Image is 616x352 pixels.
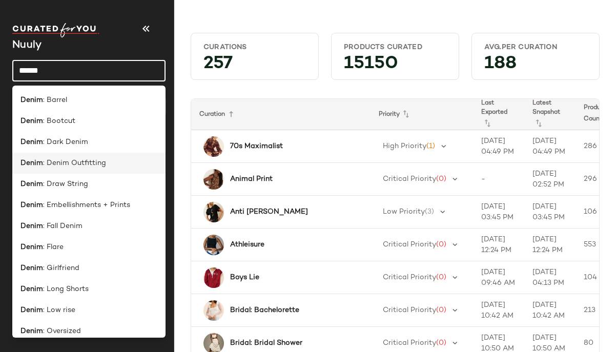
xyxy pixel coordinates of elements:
span: : Flare [43,242,64,253]
td: [DATE] 02:52 PM [524,163,576,196]
span: Critical Priority [383,241,436,249]
b: Denim [20,326,43,337]
span: : Draw String [43,179,88,190]
span: Critical Priority [383,306,436,314]
b: Animal Print [230,174,273,184]
span: (0) [436,175,446,183]
td: [DATE] 03:45 PM [524,196,576,229]
td: [DATE] 03:45 PM [473,196,524,229]
th: Last Exported [473,99,524,130]
td: [DATE] 12:24 PM [524,229,576,261]
img: 97065981_060_b [203,267,224,288]
img: 99308520_061_b [203,136,224,157]
span: : Girlfriend [43,263,79,274]
th: Priority [371,99,473,130]
td: [DATE] 09:46 AM [473,261,524,294]
span: (1) [426,142,435,150]
img: cfy_white_logo.C9jOOHJF.svg [12,23,99,37]
b: Denim [20,242,43,253]
span: : Low rise [43,305,75,316]
div: 188 [476,56,595,75]
b: 70s Maximalist [230,141,283,152]
img: 79338430_012_b [203,300,224,321]
img: 103216818_001_b [203,202,224,222]
td: [DATE] 10:42 AM [524,294,576,327]
b: Bridal: Bridal Shower [230,338,302,348]
b: Denim [20,158,43,169]
span: Current Company Name [12,40,42,51]
span: : Dark Denim [43,137,88,148]
span: (0) [436,241,446,249]
td: [DATE] 04:13 PM [524,261,576,294]
div: Products Curated [344,43,446,52]
div: Avg.per Curation [484,43,587,52]
span: High Priority [383,142,426,150]
b: Denim [20,263,43,274]
span: : Fall Denim [43,221,83,232]
div: 15150 [336,56,455,75]
b: Denim [20,137,43,148]
b: Anti [PERSON_NAME] [230,206,308,217]
div: Curations [203,43,306,52]
span: Critical Priority [383,339,436,347]
span: Critical Priority [383,175,436,183]
td: [DATE] 04:49 PM [524,130,576,163]
td: - [473,163,524,196]
th: Curation [191,99,371,130]
span: : Denim Outfitting [43,158,106,169]
b: Bridal: Bachelorette [230,305,299,316]
span: : Long Shorts [43,284,89,295]
b: Boys Lie [230,272,259,283]
b: Denim [20,179,43,190]
th: Latest Snapshot [524,99,576,130]
img: 4140838880159_001_b [203,235,224,255]
b: Denim [20,95,43,106]
td: [DATE] 12:24 PM [473,229,524,261]
span: : Oversized [43,326,81,337]
b: Athleisure [230,239,264,250]
b: Denim [20,305,43,316]
span: (0) [436,274,446,281]
span: Critical Priority [383,274,436,281]
span: (3) [425,208,434,216]
td: [DATE] 04:49 PM [473,130,524,163]
td: [DATE] 10:42 AM [473,294,524,327]
b: Denim [20,284,43,295]
b: Denim [20,200,43,211]
b: Denim [20,221,43,232]
span: : Barrel [43,95,67,106]
img: 104261946_000_b [203,169,224,190]
span: (0) [436,306,446,314]
span: (0) [436,339,446,347]
b: Denim [20,116,43,127]
span: : Bootcut [43,116,75,127]
span: Low Priority [383,208,425,216]
span: : Embellishments + Prints [43,200,130,211]
div: 257 [195,56,314,75]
